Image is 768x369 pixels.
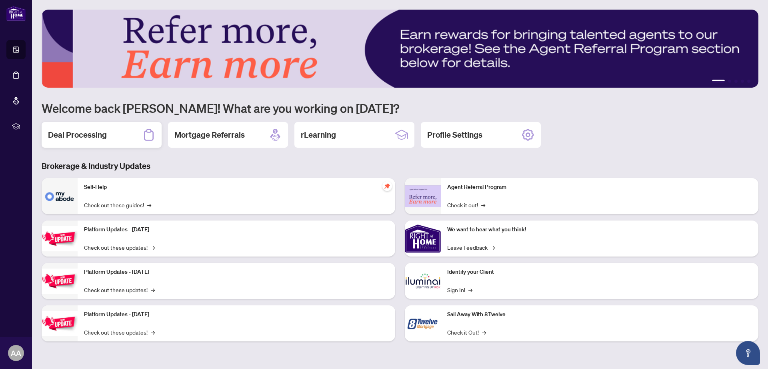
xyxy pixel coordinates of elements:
[447,243,495,252] a: Leave Feedback→
[84,328,155,337] a: Check out these updates!→
[405,305,441,341] img: Sail Away With 8Twelve
[84,268,389,277] p: Platform Updates - [DATE]
[405,263,441,299] img: Identify your Client
[147,201,151,209] span: →
[301,129,336,140] h2: rLearning
[468,285,472,294] span: →
[84,201,151,209] a: Check out these guides!→
[42,226,78,251] img: Platform Updates - July 21, 2025
[447,268,752,277] p: Identify your Client
[42,178,78,214] img: Self-Help
[382,181,392,191] span: pushpin
[482,328,486,337] span: →
[42,100,758,116] h1: Welcome back [PERSON_NAME]! What are you working on [DATE]?
[447,328,486,337] a: Check it Out!→
[84,225,389,234] p: Platform Updates - [DATE]
[736,341,760,365] button: Open asap
[151,328,155,337] span: →
[6,6,26,21] img: logo
[728,80,731,83] button: 2
[405,185,441,207] img: Agent Referral Program
[174,129,245,140] h2: Mortgage Referrals
[481,201,485,209] span: →
[84,183,389,192] p: Self-Help
[48,129,107,140] h2: Deal Processing
[447,285,472,294] a: Sign In!→
[84,310,389,319] p: Platform Updates - [DATE]
[447,310,752,319] p: Sail Away With 8Twelve
[405,221,441,257] img: We want to hear what you think!
[427,129,482,140] h2: Profile Settings
[151,243,155,252] span: →
[84,285,155,294] a: Check out these updates!→
[84,243,155,252] a: Check out these updates!→
[42,160,758,172] h3: Brokerage & Industry Updates
[42,10,758,88] img: Slide 0
[151,285,155,294] span: →
[447,183,752,192] p: Agent Referral Program
[42,311,78,336] img: Platform Updates - June 23, 2025
[11,347,21,359] span: AA
[447,225,752,234] p: We want to hear what you think!
[491,243,495,252] span: →
[747,80,750,83] button: 5
[712,80,725,83] button: 1
[42,269,78,294] img: Platform Updates - July 8, 2025
[741,80,744,83] button: 4
[734,80,738,83] button: 3
[447,201,485,209] a: Check it out!→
